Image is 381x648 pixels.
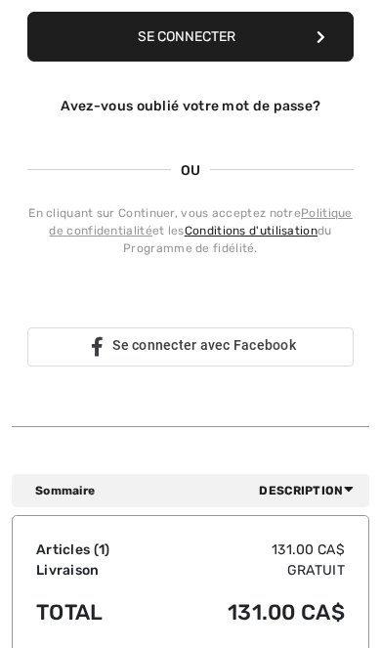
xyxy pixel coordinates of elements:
[19,279,362,322] iframe: Bouton Se connecter avec Google
[36,581,155,644] td: Total
[185,224,317,238] a: Conditions d'utilisation
[28,279,353,322] div: Se connecter avec Google. S'ouvre dans un nouvel onglet
[61,98,321,114] a: Avez-vous oublié votre mot de passe?
[259,482,361,499] span: Description
[36,560,155,581] td: Livraison
[171,160,211,181] span: OU
[27,204,354,257] div: En cliquant sur Continuer, vous acceptez notre et les du Programme de fidélité.
[155,540,345,560] td: 131.00 CA$
[27,327,354,367] a: Se connecter avec Facebook
[36,540,155,560] td: Articles ( )
[112,337,296,353] span: Se connecter avec Facebook
[155,560,345,581] td: Gratuit
[35,482,361,499] div: Sommaire
[155,581,345,644] td: 131.00 CA$
[27,12,354,62] button: Se connecter
[99,541,105,558] span: 1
